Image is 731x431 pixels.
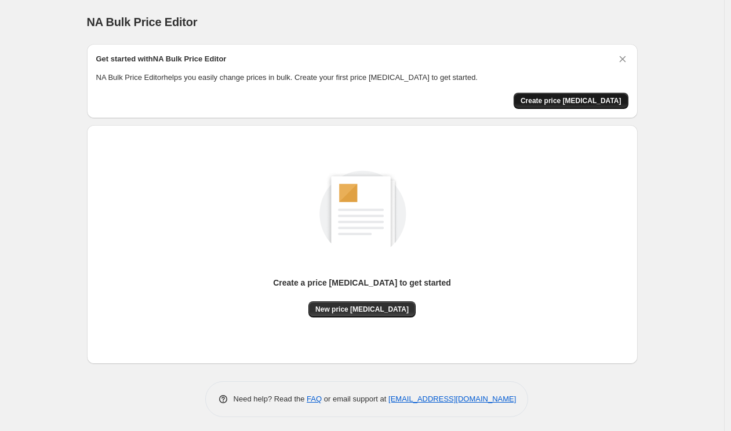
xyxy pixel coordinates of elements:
span: Create price [MEDICAL_DATA] [521,96,621,105]
button: Create price change job [514,93,628,109]
h2: Get started with NA Bulk Price Editor [96,53,227,65]
a: FAQ [307,395,322,403]
button: New price [MEDICAL_DATA] [308,301,416,317]
span: NA Bulk Price Editor [87,16,198,28]
button: Dismiss card [617,53,628,65]
span: or email support at [322,395,388,403]
span: New price [MEDICAL_DATA] [315,305,409,314]
p: Create a price [MEDICAL_DATA] to get started [273,277,451,288]
span: Need help? Read the [234,395,307,403]
p: NA Bulk Price Editor helps you easily change prices in bulk. Create your first price [MEDICAL_DAT... [96,72,628,83]
a: [EMAIL_ADDRESS][DOMAIN_NAME] [388,395,516,403]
